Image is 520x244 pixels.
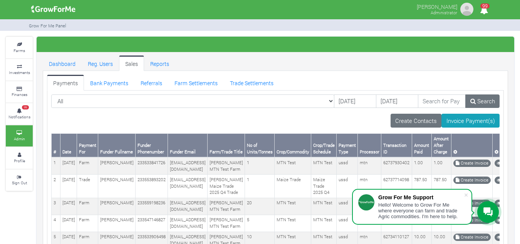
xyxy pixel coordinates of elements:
[8,114,30,119] small: Notifications
[168,198,208,215] td: [EMAIL_ADDRESS][DOMAIN_NAME]
[208,157,245,174] td: [PERSON_NAME] MTN Test Farm
[14,136,25,141] small: Admin
[98,215,136,232] td: [PERSON_NAME]
[453,177,491,184] a: Create Invoice
[43,56,82,71] a: Dashboard
[12,92,27,97] small: Finances
[381,175,412,198] td: 62737714098
[337,175,358,198] td: ussd
[275,134,311,157] th: Crop/Commodity
[245,215,275,232] td: 5
[245,157,275,174] td: 1
[495,177,518,184] a: Funder
[431,10,457,15] small: Administrator
[453,160,491,167] a: Create Invoice
[381,134,412,157] th: Transaction ID
[13,48,25,53] small: Farms
[441,114,500,128] a: Invoice Payment(s)
[82,56,119,71] a: Reg. Users
[52,134,60,157] th: #
[98,134,136,157] th: Funder Fullname
[9,70,30,75] small: Investments
[52,198,60,215] td: 3
[358,175,381,198] td: mtn
[77,215,98,232] td: Farm
[432,175,451,198] td: 787.50
[6,125,33,146] a: Admin
[208,175,245,198] td: [PERSON_NAME] Maize Trade 2025 Q4 Trade
[358,157,381,174] td: mtn
[418,94,466,108] input: Search for Payments
[52,215,60,232] td: 4
[476,2,491,19] i: Notifications
[358,134,381,157] th: Processor
[60,198,77,215] td: [DATE]
[412,175,432,198] td: 787.50
[77,157,98,174] td: Farm
[334,94,376,108] input: DD/MM/YYYY
[453,234,491,241] a: Create Invoice
[465,94,500,108] a: Search
[381,157,412,174] td: 62737930402
[29,2,78,17] img: growforme image
[337,134,358,157] th: Payment Type
[77,175,98,198] td: Trade
[311,198,337,215] td: MTN Test
[245,175,275,198] td: 1
[311,215,337,232] td: MTN Test
[77,198,98,215] td: Farm
[275,175,311,198] td: Maize Trade
[311,134,337,157] th: Crop/Trade Schedule
[311,175,337,198] td: Maize Trade 2025 Q4
[60,175,77,198] td: [DATE]
[275,198,311,215] td: MTN Test
[476,7,491,15] a: 99
[208,134,245,157] th: Farm/Trade Title
[60,134,77,157] th: Date
[168,157,208,174] td: [EMAIL_ADDRESS][DOMAIN_NAME]
[378,202,464,219] div: Hello! Welcome to Grow For Me where everyone can farm and trade Agric commodities. I'm here to help.
[412,134,432,157] th: Amount Paid
[144,56,175,71] a: Reports
[495,160,518,167] a: Funder
[168,215,208,232] td: [EMAIL_ADDRESS][DOMAIN_NAME]
[376,94,418,108] input: DD/MM/YYYY
[119,56,144,71] a: Sales
[378,194,464,200] div: Grow For Me Support
[391,114,442,128] a: Create Contacts
[480,3,490,8] span: 99
[60,215,77,232] td: [DATE]
[6,37,33,58] a: Farms
[6,170,33,191] a: Sign Out
[311,157,337,174] td: MTN Test
[245,198,275,215] td: 20
[6,81,33,103] a: Finances
[136,198,168,215] td: 233559198236
[98,198,136,215] td: [PERSON_NAME]
[432,157,451,174] td: 1.00
[47,75,84,90] a: Payments
[208,215,245,232] td: [PERSON_NAME] MTN Test Farm
[136,157,168,174] td: 233533841726
[208,198,245,215] td: [PERSON_NAME] MTN Test Farm
[60,157,77,174] td: [DATE]
[6,59,33,80] a: Investments
[275,157,311,174] td: MTN Test
[136,134,168,157] th: Funder Phonenumber
[168,75,224,90] a: Farm Settlements
[136,215,168,232] td: 233547146827
[412,157,432,174] td: 1.00
[245,134,275,157] th: No of Units/Tonnes
[432,134,451,157] th: Amount After Charge
[495,234,518,241] a: Funder
[337,198,358,215] td: ussd
[134,75,168,90] a: Referrals
[52,175,60,198] td: 2
[417,2,457,11] p: [PERSON_NAME]
[29,23,66,29] small: Grow For Me Panel
[98,157,136,174] td: [PERSON_NAME]
[6,147,33,168] a: Profile
[337,215,358,232] td: ussd
[22,105,29,110] span: 99
[52,157,60,174] td: 1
